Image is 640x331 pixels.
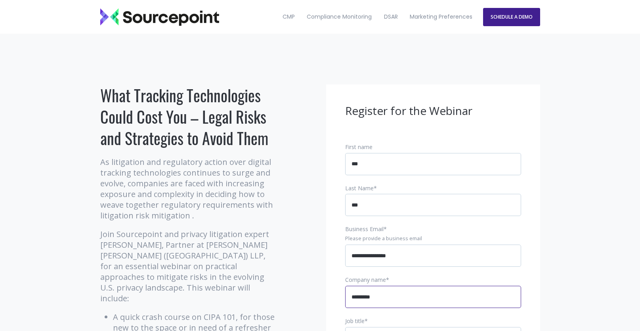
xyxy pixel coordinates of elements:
[345,225,384,233] span: Business Email
[100,8,219,26] img: Sourcepoint_logo_black_transparent (2)-2
[345,276,386,283] span: Company name
[345,235,521,242] legend: Please provide a business email
[345,103,521,119] h3: Register for the Webinar
[345,317,365,325] span: Job title
[100,157,277,221] p: As litigation and regulatory action over digital tracking technologies continues to surge and evo...
[345,143,373,151] span: First name
[100,229,277,304] p: Join Sourcepoint and privacy litigation expert [PERSON_NAME], Partner at [PERSON_NAME] [PERSON_NA...
[100,84,277,149] h1: What Tracking Technologies Could Cost You – Legal Risks and Strategies to Avoid Them
[483,8,540,26] a: SCHEDULE A DEMO
[345,184,374,192] span: Last Name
